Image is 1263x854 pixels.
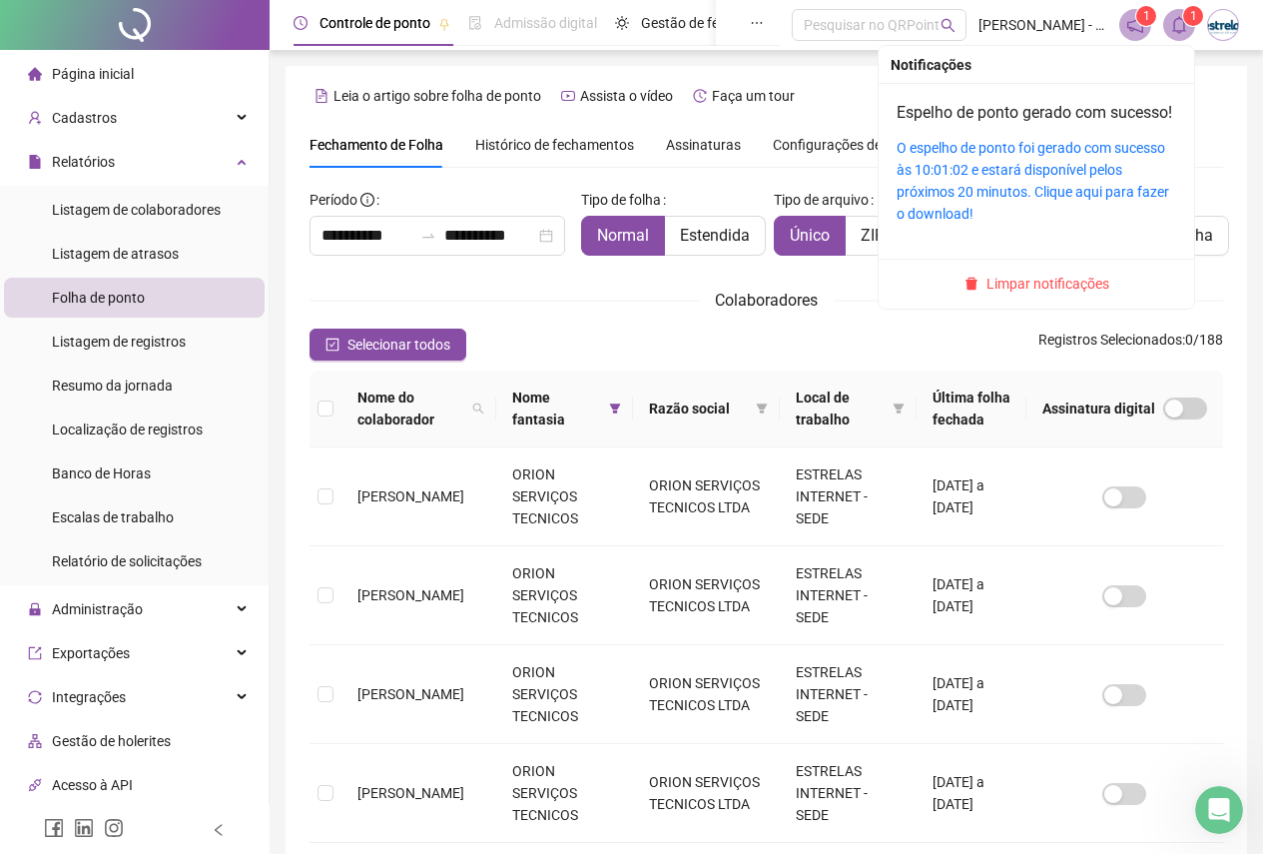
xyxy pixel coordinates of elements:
[897,140,1169,222] a: O espelho de ponto foi gerado com sucesso às 10:01:02 e estará disponível pelos próximos 20 minut...
[986,273,1109,295] span: Limpar notificações
[475,137,634,153] span: Histórico de fechamentos
[752,394,772,424] span: filter
[357,387,464,430] span: Nome do colaborador
[52,246,179,262] span: Listagem de atrasos
[357,785,464,801] span: [PERSON_NAME]
[1195,786,1243,834] iframe: Intercom live chat
[889,383,909,434] span: filter
[917,447,1026,546] td: [DATE] a [DATE]
[357,488,464,504] span: [PERSON_NAME]
[780,645,917,744] td: ESTRELAS INTERNET - SEDE
[28,111,42,125] span: user-add
[104,818,124,838] span: instagram
[468,383,488,434] span: search
[28,734,42,748] span: apartment
[496,744,633,843] td: ORION SERVIÇOS TECNICOS
[360,193,374,207] span: info-circle
[780,744,917,843] td: ESTRELAS INTERNET - SEDE
[52,110,117,126] span: Cadastros
[28,778,42,792] span: api
[861,226,885,245] span: ZIP
[52,689,126,705] span: Integrações
[496,447,633,546] td: ORION SERVIÇOS TECNICOS
[780,546,917,645] td: ESTRELAS INTERNET - SEDE
[893,403,905,415] span: filter
[796,387,885,430] span: Local de trabalho
[633,546,780,645] td: ORION SERVIÇOS TECNICOS LTDA
[1042,398,1155,420] span: Assinatura digital
[633,744,780,843] td: ORION SERVIÇOS TECNICOS LTDA
[978,14,1107,36] span: [PERSON_NAME] - ESTRELAS INTERNET
[561,89,575,103] span: youtube
[52,66,134,82] span: Página inicial
[319,15,430,31] span: Controle de ponto
[1126,16,1144,34] span: notification
[44,818,64,838] span: facebook
[790,226,830,245] span: Único
[52,733,171,749] span: Gestão de holerites
[512,387,601,430] span: Nome fantasia
[52,154,115,170] span: Relatórios
[1190,9,1197,23] span: 1
[773,138,959,152] span: Configurações de fechamento
[580,88,673,104] span: Assista o vídeo
[52,601,143,617] span: Administração
[956,272,1117,296] button: Limpar notificações
[715,291,818,310] span: Colaboradores
[74,818,94,838] span: linkedin
[468,16,482,30] span: file-done
[780,447,917,546] td: ESTRELAS INTERNET - SEDE
[357,686,464,702] span: [PERSON_NAME]
[420,228,436,244] span: swap-right
[666,138,741,152] span: Assinaturas
[52,645,130,661] span: Exportações
[649,398,748,420] span: Razão social
[1136,6,1156,26] sup: 1
[28,646,42,660] span: export
[917,645,1026,744] td: [DATE] a [DATE]
[52,202,221,218] span: Listagem de colaboradores
[680,226,750,245] span: Estendida
[891,54,1182,76] div: Notificações
[641,15,742,31] span: Gestão de férias
[605,383,625,434] span: filter
[494,15,597,31] span: Admissão digital
[917,371,1026,447] th: Última folha fechada
[52,334,186,350] span: Listagem de registros
[52,290,145,306] span: Folha de ponto
[750,16,764,30] span: ellipsis
[52,509,174,525] span: Escalas de trabalho
[315,89,328,103] span: file-text
[438,18,450,30] span: pushpin
[310,192,357,208] span: Período
[917,744,1026,843] td: [DATE] a [DATE]
[52,553,202,569] span: Relatório de solicitações
[581,189,661,211] span: Tipo de folha
[420,228,436,244] span: to
[633,447,780,546] td: ORION SERVIÇOS TECNICOS LTDA
[1143,9,1150,23] span: 1
[1038,332,1182,348] span: Registros Selecionados
[941,18,955,33] span: search
[212,823,226,837] span: left
[597,226,649,245] span: Normal
[52,465,151,481] span: Banco de Horas
[633,645,780,744] td: ORION SERVIÇOS TECNICOS LTDA
[52,378,173,394] span: Resumo da jornada
[615,16,629,30] span: sun
[325,338,339,352] span: check-square
[333,88,541,104] span: Leia o artigo sobre folha de ponto
[917,546,1026,645] td: [DATE] a [DATE]
[964,277,978,291] span: delete
[294,16,308,30] span: clock-circle
[756,403,768,415] span: filter
[347,334,450,356] span: Selecionar todos
[897,103,1172,122] a: Espelho de ponto gerado com sucesso!
[1170,16,1188,34] span: bell
[693,89,707,103] span: history
[609,403,621,415] span: filter
[496,546,633,645] td: ORION SERVIÇOS TECNICOS
[774,189,869,211] span: Tipo de arquivo
[28,602,42,616] span: lock
[357,587,464,603] span: [PERSON_NAME]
